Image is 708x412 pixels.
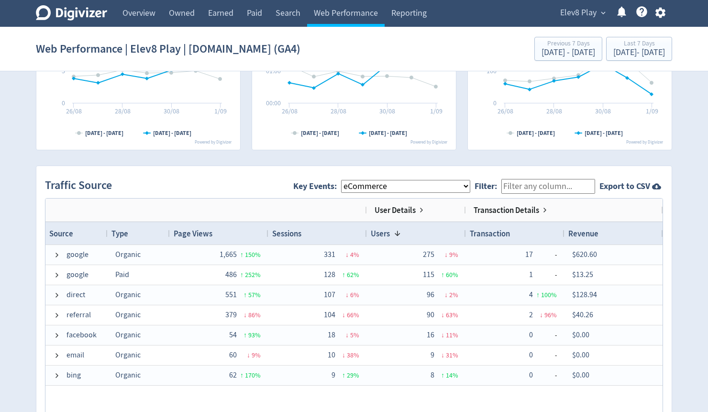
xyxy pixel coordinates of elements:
span: 86 % [248,311,261,319]
button: Last 7 Days[DATE]- [DATE] [606,37,672,61]
span: $40.26 [572,310,593,320]
span: 9 % [449,250,458,259]
span: Organic [115,330,141,340]
span: 551 [225,290,237,300]
text: [DATE] - [DATE] [301,129,339,137]
text: 26/08 [66,107,82,115]
div: [DATE] - [DATE] [542,48,595,57]
span: ↑ [240,371,243,379]
span: 4 % [350,250,359,259]
span: $128.94 [572,290,597,300]
span: User Details [375,205,416,215]
span: $0.00 [572,370,589,380]
label: Key Events: [293,180,341,192]
span: - [533,245,557,264]
strong: Export to CSV [599,180,650,192]
span: ↓ [342,351,345,359]
span: Page Views [174,228,212,239]
span: 9 [431,350,434,360]
span: 62 % [347,270,359,279]
span: 0 [529,370,533,380]
span: 17 [525,250,533,259]
span: ↑ [243,331,247,339]
span: 8 [431,370,434,380]
span: - [533,326,557,345]
span: 57 % [248,290,261,299]
span: ↑ [240,270,243,279]
span: Transaction Details [474,205,539,215]
span: Users [371,228,390,239]
span: Organic [115,290,141,300]
span: ↑ [441,371,444,379]
text: 28/08 [115,107,131,115]
span: 0 [529,350,533,360]
span: ↓ [243,311,247,319]
input: Filter any column... [501,179,595,194]
span: ↓ [247,351,250,359]
text: 1/09 [430,107,442,115]
span: ↑ [240,250,243,259]
span: google [66,266,88,284]
button: Previous 7 Days[DATE] - [DATE] [534,37,602,61]
text: [DATE] - [DATE] [585,129,623,137]
h1: Web Performance | Elev8 Play | [DOMAIN_NAME] (GA4) [36,33,300,64]
span: 29 % [347,371,359,379]
span: Sessions [272,228,301,239]
span: 18 [328,330,335,340]
span: 10 [328,350,335,360]
span: ↓ [540,311,543,319]
span: 60 % [446,270,458,279]
text: 28/08 [331,107,346,115]
span: ↑ [342,371,345,379]
span: ↓ [444,290,448,299]
span: 379 [225,310,237,320]
span: bing [66,366,81,385]
span: 11 % [446,331,458,339]
span: 107 [324,290,335,300]
span: ↓ [441,331,444,339]
text: 26/08 [498,107,513,115]
span: 9 % [252,351,261,359]
text: 1/09 [214,107,227,115]
span: ↑ [243,290,247,299]
span: google [66,245,88,264]
h2: Traffic Source [45,178,116,194]
div: Last 7 Days [613,40,665,48]
label: Filter: [475,180,501,192]
span: expand_more [599,9,608,17]
span: 170 % [245,371,261,379]
span: Organic [115,310,141,320]
text: 28/08 [546,107,562,115]
span: 150 % [245,250,261,259]
span: - [533,366,557,385]
text: 30/08 [595,107,611,115]
span: 96 % [544,311,557,319]
span: - [533,346,557,365]
span: 5 % [350,331,359,339]
span: email [66,346,84,365]
span: 100 % [541,290,557,299]
span: 54 [229,330,237,340]
span: 9 [332,370,335,380]
span: Source [49,228,73,239]
span: 66 % [347,311,359,319]
text: 1/09 [646,107,658,115]
span: 31 % [446,351,458,359]
span: $620.60 [572,250,597,259]
span: 63 % [446,311,458,319]
span: 90 [427,310,434,320]
div: [DATE] - [DATE] [613,48,665,57]
span: $0.00 [572,350,589,360]
span: 62 [229,370,237,380]
span: 60 [229,350,237,360]
span: ↓ [441,351,444,359]
span: 4 [529,290,533,300]
span: ↓ [441,311,444,319]
span: 14 % [446,371,458,379]
span: Paid [115,270,129,279]
span: facebook [66,326,97,345]
text: Powered by Digivizer [195,139,232,145]
text: [DATE] - [DATE] [369,129,407,137]
span: ↑ [536,290,540,299]
span: 2 [529,310,533,320]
